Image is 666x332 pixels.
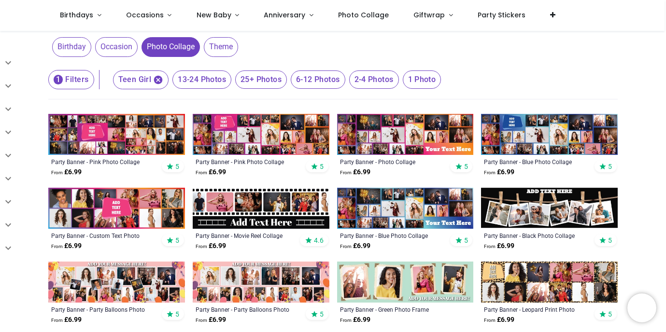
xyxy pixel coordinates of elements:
[51,318,63,323] span: From
[340,315,370,325] strong: £ 6.99
[196,244,207,249] span: From
[608,236,612,245] span: 5
[196,232,300,239] a: Party Banner - Movie Reel Collage
[484,158,589,166] a: Party Banner - Blue Photo Collage
[340,158,445,166] a: Party Banner - Photo Collage
[349,70,399,89] span: 2-4 Photos
[340,318,352,323] span: From
[196,167,226,177] strong: £ 6.99
[52,37,91,56] span: Birthday
[60,10,93,20] span: Birthdays
[175,162,179,171] span: 5
[196,315,226,325] strong: £ 6.99
[193,114,329,155] img: Personalised Party Banner - Pink Photo Collage - Custom Text & 25 Photo Upload
[608,162,612,171] span: 5
[337,262,474,303] img: Personalised Party Banner - Green Photo Frame Collage - 4 Photo Upload
[196,241,226,251] strong: £ 6.99
[320,310,324,318] span: 5
[51,315,82,325] strong: £ 6.99
[91,37,138,56] button: Occasion
[175,310,179,318] span: 5
[138,37,200,56] button: Photo Collage
[48,37,91,56] button: Birthday
[481,262,618,303] img: Personalised Party Banner - Leopard Print Photo Collage - 11 Photo Upload
[464,162,468,171] span: 5
[338,10,389,20] span: Photo Collage
[320,162,324,171] span: 5
[340,167,370,177] strong: £ 6.99
[484,244,496,249] span: From
[484,318,496,323] span: From
[193,188,329,229] img: Personalised Party Banner - Movie Reel Collage - 6 Photo Upload
[403,70,441,89] span: 1 Photo
[484,170,496,175] span: From
[51,167,82,177] strong: £ 6.99
[608,310,612,318] span: 5
[172,70,231,89] span: 13-24 Photos
[464,236,468,245] span: 5
[51,305,156,313] a: Party Banner - Party Balloons Photo Collage
[627,293,656,322] iframe: Brevo live chat
[51,158,156,166] a: Party Banner - Pink Photo Collage
[484,167,514,177] strong: £ 6.99
[113,70,169,89] span: Teen Girl
[481,188,618,229] img: Personalised Party Banner - Black Photo Collage - 6 Photo Upload
[126,10,164,20] span: Occasions
[340,170,352,175] span: From
[337,114,474,155] img: Personalised Party Banner - Photo Collage - 23 Photo Upload
[54,75,63,84] span: 1
[48,70,94,89] button: 1Filters
[340,305,445,313] a: Party Banner - Green Photo Frame Collage
[95,37,138,56] span: Occasion
[48,262,185,303] img: Personalised Party Banner - Party Balloons Photo Collage - 22 Photo Upload
[340,241,370,251] strong: £ 6.99
[314,236,324,245] span: 4.6
[193,262,329,303] img: Personalised Party Banner - Party Balloons Photo Collage - 17 Photo Upload
[204,37,238,56] span: Theme
[196,170,207,175] span: From
[175,236,179,245] span: 5
[51,232,156,239] a: Party Banner - Custom Text Photo Collage
[51,170,63,175] span: From
[337,188,474,229] img: Personalised Party Banner - Blue Photo Collage - 23 Photo upload
[484,241,514,251] strong: £ 6.99
[51,244,63,249] span: From
[484,315,514,325] strong: £ 6.99
[51,241,82,251] strong: £ 6.99
[235,70,287,89] span: 25+ Photos
[200,37,238,56] button: Theme
[413,10,445,20] span: Giftwrap
[196,158,300,166] a: Party Banner - Pink Photo Collage
[291,70,345,89] span: 6-12 Photos
[142,37,200,56] span: Photo Collage
[196,318,207,323] span: From
[481,114,618,155] img: Personalised Party Banner - Blue Photo Collage - Custom Text & 25 Photo upload
[197,10,231,20] span: New Baby
[48,114,185,155] img: Personalised Party Banner - Pink Photo Collage - Add Text & 30 Photo Upload
[340,232,445,239] a: Party Banner - Blue Photo Collage
[484,232,589,239] a: Party Banner - Black Photo Collage
[340,244,352,249] span: From
[196,305,300,313] a: Party Banner - Party Balloons Photo Collage
[264,10,305,20] span: Anniversary
[484,305,589,313] a: Party Banner - Leopard Print Photo Collage
[478,10,525,20] span: Party Stickers
[48,188,185,229] img: Personalised Party Banner - Custom Text Photo Collage - 12 Photo Upload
